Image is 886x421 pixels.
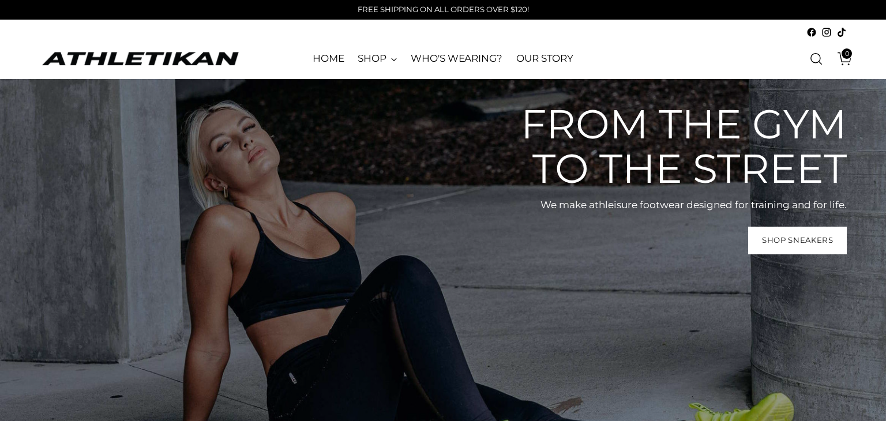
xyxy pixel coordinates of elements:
[501,198,847,213] p: We make athleisure footwear designed for training and for life.
[762,235,834,246] span: Shop Sneakers
[829,47,852,70] a: Open cart modal
[501,102,847,191] h2: From the gym to the street
[805,47,828,70] a: Open search modal
[842,48,852,59] span: 0
[411,46,502,72] a: WHO'S WEARING?
[358,4,529,16] p: FREE SHIPPING ON ALL ORDERS OVER $120!
[358,46,397,72] a: SHOP
[748,227,847,254] a: Shop Sneakers
[313,46,344,72] a: HOME
[516,46,573,72] a: OUR STORY
[39,50,241,67] a: ATHLETIKAN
